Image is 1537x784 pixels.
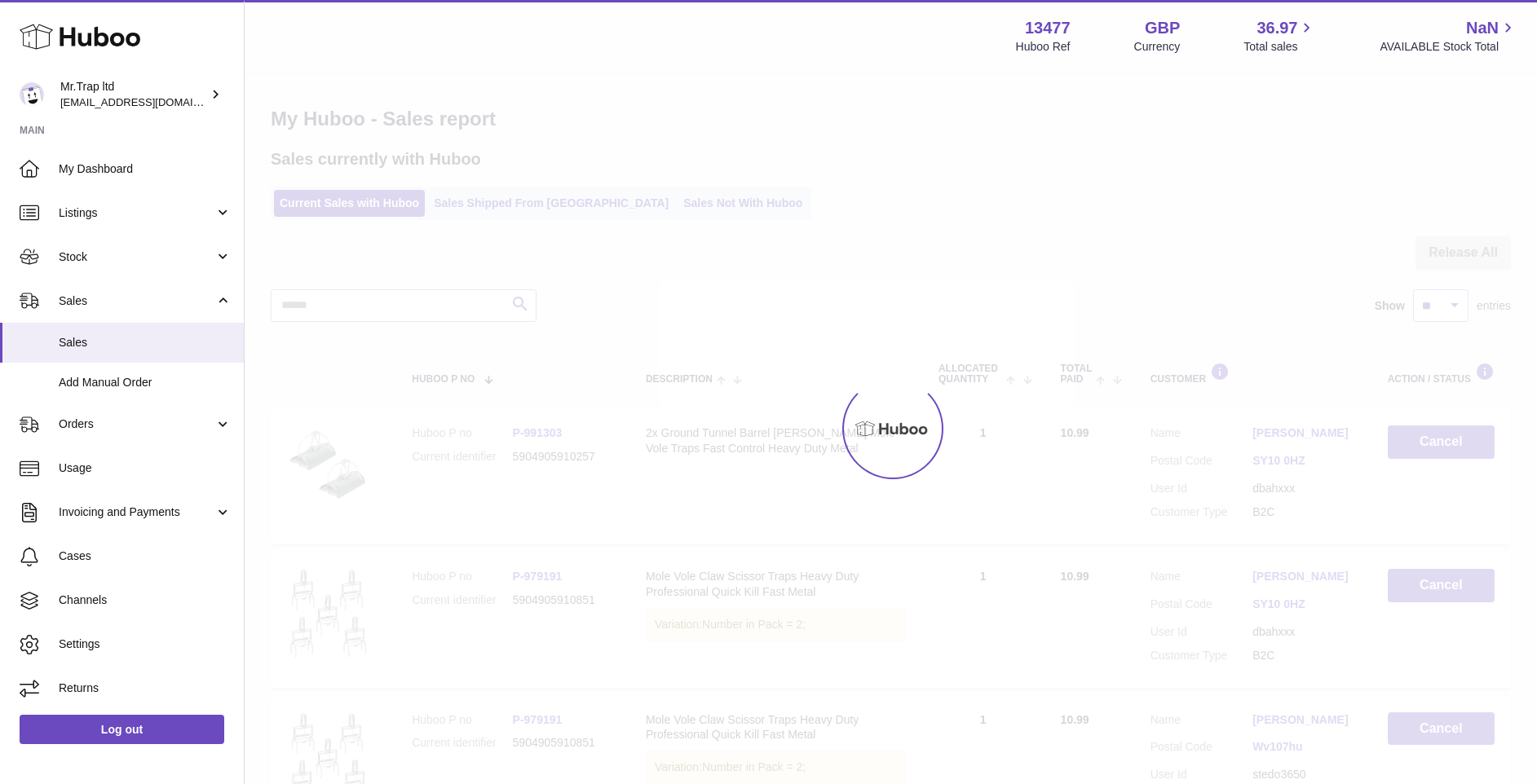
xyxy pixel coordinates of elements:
span: Invoicing and Payments [59,504,214,520]
a: 36.97 Total sales [1243,17,1316,55]
span: 36.97 [1257,17,1297,39]
span: Add Manual Order [59,375,232,390]
div: Huboo Ref [1016,39,1071,55]
span: Listings [59,205,214,221]
span: Cases [59,548,232,564]
span: Total sales [1243,39,1316,55]
span: Returns [59,680,232,696]
span: Stock [59,249,214,265]
span: NaN [1466,17,1499,39]
span: Settings [59,636,232,652]
span: [EMAIL_ADDRESS][DOMAIN_NAME] [60,95,240,108]
span: Orders [59,416,214,432]
span: Sales [59,335,232,350]
span: My Dashboard [59,161,232,177]
div: Mr.Trap ltd [60,79,207,110]
span: Sales [59,293,214,309]
strong: GBP [1145,17,1180,39]
span: Usage [59,460,232,476]
div: Currency [1134,39,1181,55]
a: Log out [20,715,224,744]
span: Channels [59,592,232,608]
a: NaN AVAILABLE Stock Total [1380,17,1517,55]
strong: 13477 [1025,17,1071,39]
span: AVAILABLE Stock Total [1380,39,1517,55]
img: office@grabacz.eu [20,82,44,107]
